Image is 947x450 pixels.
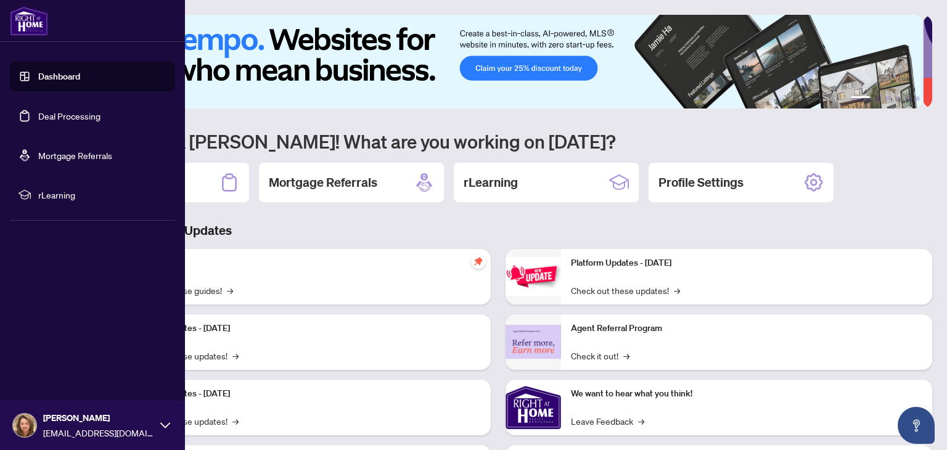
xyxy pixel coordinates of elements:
span: [EMAIL_ADDRESS][DOMAIN_NAME] [43,426,154,440]
button: 4 [895,96,900,101]
img: Agent Referral Program [506,325,561,359]
button: 3 [885,96,890,101]
span: pushpin [471,254,486,269]
span: [PERSON_NAME] [43,411,154,425]
h2: rLearning [464,174,518,191]
img: Slide 0 [64,15,923,108]
img: We want to hear what you think! [506,380,561,435]
a: Check it out!→ [571,349,629,362]
span: → [232,349,239,362]
button: Open asap [898,407,935,444]
p: Platform Updates - [DATE] [571,256,922,270]
button: 5 [905,96,910,101]
a: Check out these updates!→ [571,284,680,297]
h2: Mortgage Referrals [269,174,377,191]
span: → [623,349,629,362]
span: rLearning [38,188,166,202]
a: Dashboard [38,71,80,82]
p: We want to hear what you think! [571,387,922,401]
span: → [232,414,239,428]
p: Self-Help [129,256,481,270]
span: → [674,284,680,297]
a: Mortgage Referrals [38,150,112,161]
button: 6 [915,96,920,101]
img: logo [10,6,48,36]
button: 1 [851,96,871,101]
a: Deal Processing [38,110,100,121]
p: Platform Updates - [DATE] [129,387,481,401]
h2: Profile Settings [658,174,744,191]
button: 2 [875,96,880,101]
span: → [638,414,644,428]
h1: Welcome back [PERSON_NAME]! What are you working on [DATE]? [64,129,932,153]
h3: Brokerage & Industry Updates [64,222,932,239]
img: Platform Updates - June 23, 2025 [506,257,561,296]
a: Leave Feedback→ [571,414,644,428]
img: Profile Icon [13,414,36,437]
p: Platform Updates - [DATE] [129,322,481,335]
p: Agent Referral Program [571,322,922,335]
span: → [227,284,233,297]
